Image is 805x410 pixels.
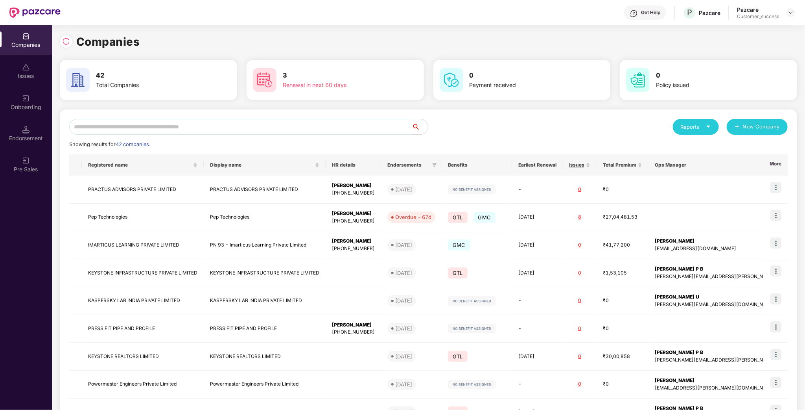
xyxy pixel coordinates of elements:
h3: 42 [96,70,204,81]
img: icon [770,293,781,304]
td: Pep Technologies [82,204,204,232]
span: filter [432,163,437,167]
td: [DATE] [512,231,563,259]
th: Total Premium [597,154,648,176]
td: [DATE] [512,204,563,232]
div: [DATE] [395,241,412,249]
img: svg+xml;base64,PHN2ZyB4bWxucz0iaHR0cDovL3d3dy53My5vcmcvMjAwMC9zdmciIHdpZHRoPSIxMjIiIGhlaWdodD0iMj... [448,324,496,333]
div: Policy issued [656,81,764,89]
img: svg+xml;base64,PHN2ZyB3aWR0aD0iMjAiIGhlaWdodD0iMjAiIHZpZXdCb3g9IjAgMCAyMCAyMCIgZmlsbD0ibm9uZSIgeG... [22,95,30,102]
div: 0 [569,380,590,388]
td: PRESS FIT PIPE AND PROFILE [204,315,326,343]
span: 42 companies. [116,141,150,147]
td: KEYSTONE REALTORS LIMITED [204,343,326,371]
div: Get Help [641,9,660,16]
td: KASPERSKY LAB INDIA PRIVATE LIMITED [204,287,326,315]
img: svg+xml;base64,PHN2ZyBpZD0iSXNzdWVzX2Rpc2FibGVkIiB4bWxucz0iaHR0cDovL3d3dy53My5vcmcvMjAwMC9zdmciIH... [22,63,30,71]
img: svg+xml;base64,PHN2ZyBpZD0iSGVscC0zMngzMiIgeG1sbnM9Imh0dHA6Ly93d3cudzMub3JnLzIwMDAvc3ZnIiB3aWR0aD... [630,9,638,17]
div: ₹0 [603,186,642,193]
div: 0 [569,269,590,277]
span: GMC [448,239,470,250]
td: [DATE] [512,343,563,371]
td: PRACTUS ADVISORS PRIVATE LIMITED [204,176,326,204]
img: icon [770,210,781,221]
td: Pep Technologies [204,204,326,232]
div: ₹1,53,105 [603,269,642,277]
span: Showing results for [69,141,150,147]
div: Pazcare [737,6,779,13]
span: plus [735,124,740,130]
img: svg+xml;base64,PHN2ZyB4bWxucz0iaHR0cDovL3d3dy53My5vcmcvMjAwMC9zdmciIHdpZHRoPSI2MCIgaGVpZ2h0PSI2MC... [626,68,650,92]
td: PRACTUS ADVISORS PRIVATE LIMITED [82,176,204,204]
td: KEYSTONE INFRASTRUCTURE PRIVATE LIMITED [204,259,326,287]
span: Display name [210,162,313,168]
div: 0 [569,325,590,332]
th: HR details [326,154,381,176]
div: [PHONE_NUMBER] [332,189,375,197]
img: svg+xml;base64,PHN2ZyB4bWxucz0iaHR0cDovL3d3dy53My5vcmcvMjAwMC9zdmciIHdpZHRoPSI2MCIgaGVpZ2h0PSI2MC... [253,68,276,92]
span: Issues [569,162,584,168]
div: Customer_success [737,13,779,20]
img: svg+xml;base64,PHN2ZyB4bWxucz0iaHR0cDovL3d3dy53My5vcmcvMjAwMC9zdmciIHdpZHRoPSI2MCIgaGVpZ2h0PSI2MC... [440,68,463,92]
span: GTL [448,351,468,362]
th: Display name [204,154,326,176]
h3: 3 [283,70,391,81]
img: svg+xml;base64,PHN2ZyB4bWxucz0iaHR0cDovL3d3dy53My5vcmcvMjAwMC9zdmciIHdpZHRoPSI2MCIgaGVpZ2h0PSI2MC... [66,68,90,92]
div: Pazcare [699,9,720,17]
td: - [512,287,563,315]
div: 0 [569,297,590,304]
span: GTL [448,212,468,223]
div: Payment received [470,81,577,89]
span: Endorsements [387,162,429,168]
td: KASPERSKY LAB INDIA PRIVATE LIMITED [82,287,204,315]
span: Registered name [88,162,192,168]
span: New Company [743,123,780,131]
h3: 0 [470,70,577,81]
td: - [512,371,563,399]
div: Reports [681,123,711,131]
img: icon [770,321,781,332]
div: [DATE] [395,186,412,193]
div: Total Companies [96,81,204,89]
td: KEYSTONE INFRASTRUCTURE PRIVATE LIMITED [82,259,204,287]
h1: Companies [76,33,140,50]
div: [DATE] [395,352,412,360]
div: [DATE] [395,380,412,388]
div: [PERSON_NAME] [332,237,375,245]
div: ₹30,00,858 [603,353,642,360]
td: - [512,315,563,343]
td: IMARTICUS LEARNING PRIVATE LIMITED [82,231,204,259]
th: More [763,154,788,176]
th: Registered name [82,154,204,176]
span: caret-down [706,124,711,129]
div: [DATE] [395,325,412,332]
span: GMC [473,212,496,223]
td: Powermaster Engineers Private Limited [82,371,204,399]
th: Issues [563,154,597,176]
span: GTL [448,267,468,278]
div: [PHONE_NUMBER] [332,245,375,252]
div: 0 [569,241,590,249]
img: svg+xml;base64,PHN2ZyB3aWR0aD0iMjAiIGhlaWdodD0iMjAiIHZpZXdCb3g9IjAgMCAyMCAyMCIgZmlsbD0ibm9uZSIgeG... [22,157,30,165]
img: icon [770,265,781,276]
img: svg+xml;base64,PHN2ZyB4bWxucz0iaHR0cDovL3d3dy53My5vcmcvMjAwMC9zdmciIHdpZHRoPSIxMjIiIGhlaWdodD0iMj... [448,296,496,306]
div: [PERSON_NAME] [332,182,375,189]
button: search [412,119,428,135]
div: [PHONE_NUMBER] [332,217,375,225]
img: icon [770,349,781,360]
td: - [512,176,563,204]
th: Earliest Renewal [512,154,563,176]
img: icon [770,377,781,388]
div: 0 [569,353,590,360]
div: Overdue - 67d [395,213,431,221]
h3: 0 [656,70,764,81]
img: icon [770,237,781,249]
div: 8 [569,213,590,221]
td: PN 93 - Imarticus Learning Private Limited [204,231,326,259]
img: svg+xml;base64,PHN2ZyB4bWxucz0iaHR0cDovL3d3dy53My5vcmcvMjAwMC9zdmciIHdpZHRoPSIxMjIiIGhlaWdodD0iMj... [448,185,496,194]
img: svg+xml;base64,PHN2ZyBpZD0iQ29tcGFuaWVzIiB4bWxucz0iaHR0cDovL3d3dy53My5vcmcvMjAwMC9zdmciIHdpZHRoPS... [22,32,30,40]
div: Renewal in next 60 days [283,81,391,89]
div: [PERSON_NAME] [332,321,375,329]
div: ₹0 [603,380,642,388]
div: [PERSON_NAME] [332,210,375,217]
